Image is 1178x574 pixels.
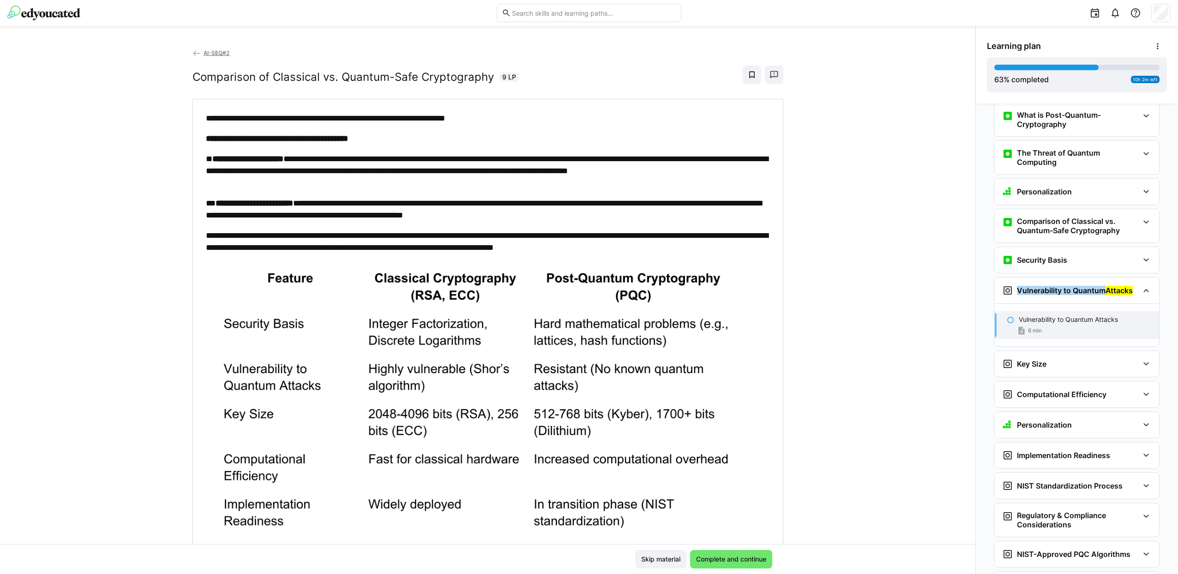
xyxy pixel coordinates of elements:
[511,9,676,17] input: Search skills and learning paths…
[1017,451,1110,460] h3: Implementation Readiness
[1017,187,1072,196] h3: Personalization
[1106,286,1133,295] msreadoutspan: Attacks
[994,75,1004,84] span: 63
[690,550,772,568] button: Complete and continue
[1017,255,1067,265] h3: Security Basis
[502,73,516,82] span: 9 LP
[1017,217,1139,235] h3: Comparison of Classical vs. Quantum-Safe Cryptography
[204,49,229,56] span: AI-SEQ#2
[994,74,1049,85] div: % completed
[1017,286,1133,295] msreadoutspan: Vulnerability to Quantum
[192,70,494,84] h2: Comparison of Classical vs. Quantum-Safe Cryptography
[1017,359,1046,369] h3: Key Size
[1133,77,1158,82] span: 10h 2m left
[1019,315,1118,324] p: Vulnerability to Quantum Attacks
[695,555,768,564] span: Complete and continue
[635,550,686,568] button: Skip material
[1017,420,1072,429] h3: Personalization
[987,41,1041,51] span: Learning plan
[1028,327,1042,334] span: 6 min
[1017,481,1123,490] h3: NIST Standardization Process
[1017,390,1106,399] h3: Computational Efficiency
[640,555,682,564] span: Skip material
[1017,511,1139,529] h3: Regulatory & Compliance Considerations
[192,49,230,56] a: AI-SEQ#2
[1017,110,1139,129] h3: What is Post-Quantum-Cryptography
[1017,550,1130,559] h3: NIST-Approved PQC Algorithms
[1017,148,1139,167] h3: The Threat of Quantum Computing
